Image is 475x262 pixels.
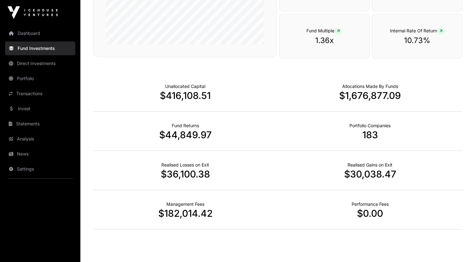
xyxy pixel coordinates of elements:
[352,201,389,207] p: Fund Performance Fees (Carry) incurred to date
[306,28,342,33] span: Fund Multiple
[5,41,75,55] a: Fund Investments
[5,117,75,131] a: Statements
[385,35,450,46] p: 10.73%
[5,102,75,116] a: Invest
[292,35,357,46] p: 1.36x
[166,201,204,207] p: Fund Management Fees incurred to date
[5,26,75,40] a: Dashboard
[93,90,278,101] p: $416,108.51
[444,232,475,262] div: Chatwidget
[349,123,391,129] p: Number of Companies Deployed Into
[5,87,75,101] a: Transactions
[5,162,75,176] a: Settings
[278,90,463,101] p: $1,676,877.09
[172,123,199,129] p: Realised Returns from Funds
[5,57,75,70] a: Direct Investments
[5,132,75,146] a: Analysis
[93,168,278,180] p: $36,100.38
[5,147,75,161] a: News
[342,83,398,90] p: Capital Deployed Into Companies
[278,168,463,180] p: $30,038.47
[161,162,209,168] p: Net Realised on Negative Exits
[5,72,75,85] a: Portfolio
[390,28,445,33] span: Internal Rate Of Return
[444,232,475,262] iframe: Chat Widget
[348,162,392,168] p: Net Realised on Positive Exits
[93,208,278,219] p: $182,014.42
[8,6,58,19] img: Icehouse Ventures Logo
[165,83,205,90] p: Cash not yet allocated
[278,129,463,140] p: 183
[278,208,463,219] p: $0.00
[93,129,278,140] p: $44,849.97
